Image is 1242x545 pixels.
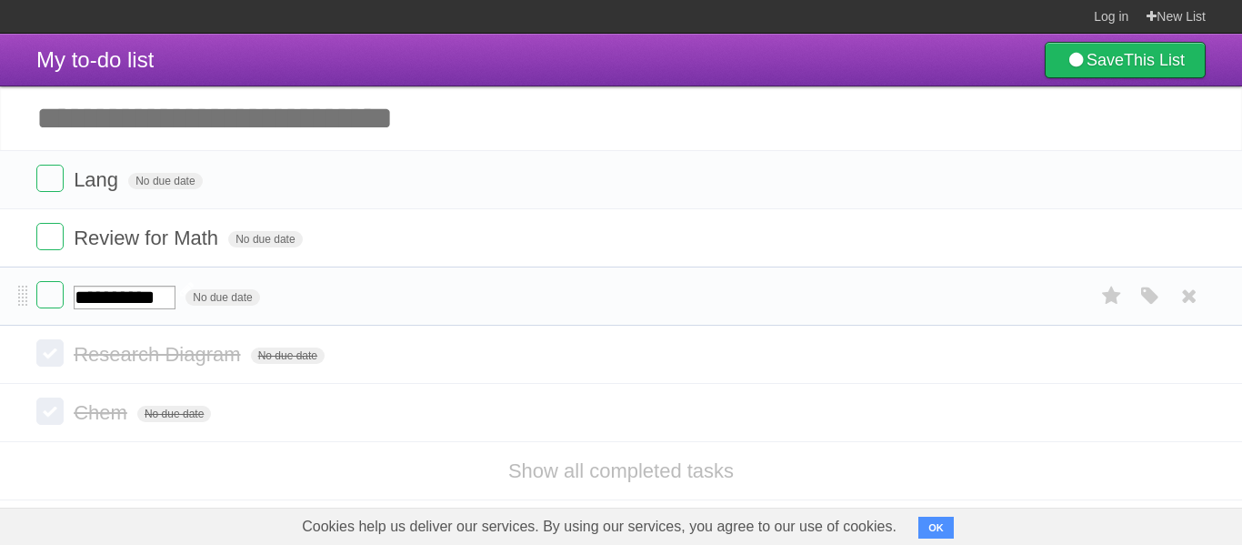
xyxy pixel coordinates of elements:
span: My to-do list [36,47,154,72]
span: No due date [128,173,202,189]
label: Done [36,223,64,250]
label: Done [36,281,64,308]
label: Done [36,398,64,425]
span: Lang [74,168,123,191]
span: No due date [251,348,325,364]
span: Chem [74,401,132,424]
a: Show all completed tasks [508,459,734,482]
label: Star task [1095,281,1129,311]
span: Review for Math [74,227,223,249]
span: No due date [228,231,302,247]
b: This List [1124,51,1185,69]
span: Research Diagram [74,343,245,366]
a: SaveThis List [1045,42,1206,78]
span: No due date [185,289,259,306]
label: Done [36,339,64,367]
label: Done [36,165,64,192]
span: No due date [137,406,211,422]
span: Cookies help us deliver our services. By using our services, you agree to our use of cookies. [284,509,915,545]
button: OK [918,517,954,539]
